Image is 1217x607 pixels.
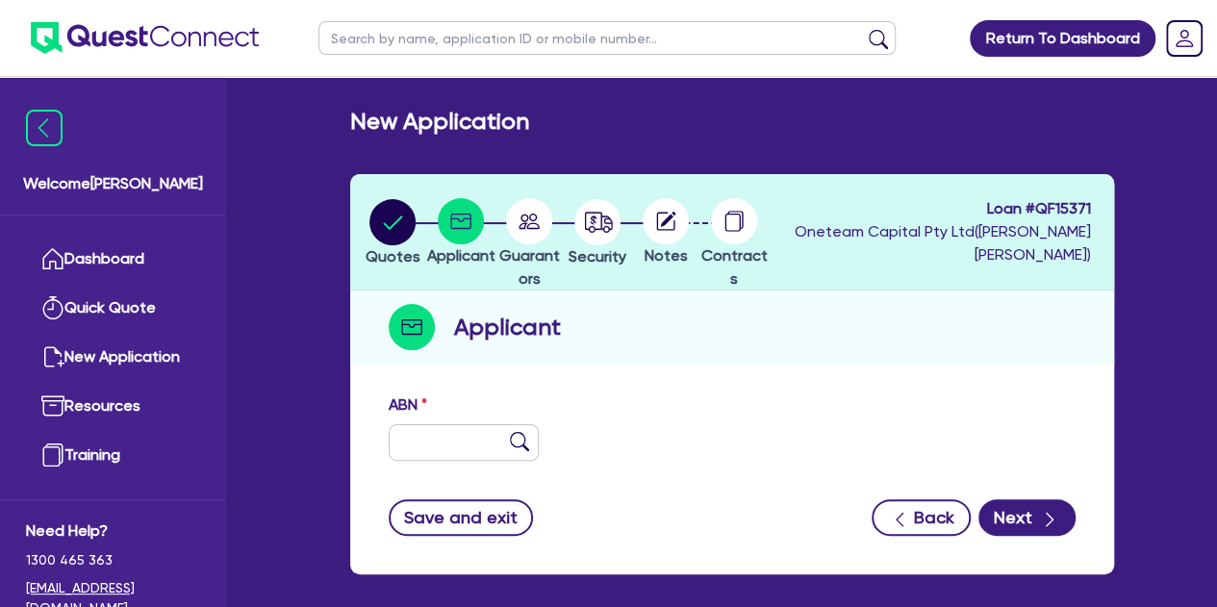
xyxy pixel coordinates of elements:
[389,393,427,417] label: ABN
[872,499,971,536] button: Back
[970,20,1155,57] a: Return To Dashboard
[427,246,495,265] span: Applicant
[366,247,420,266] span: Quotes
[26,431,200,480] a: Training
[568,198,627,269] button: Security
[645,246,688,265] span: Notes
[26,284,200,333] a: Quick Quote
[23,172,203,195] span: Welcome [PERSON_NAME]
[499,246,560,288] span: Guarantors
[389,499,534,536] button: Save and exit
[26,382,200,431] a: Resources
[350,108,529,136] h2: New Application
[26,235,200,284] a: Dashboard
[701,246,768,288] span: Contracts
[1159,13,1209,63] a: Dropdown toggle
[26,110,63,146] img: icon-menu-close
[454,310,561,344] h2: Applicant
[795,222,1091,264] span: Oneteam Capital Pty Ltd ( [PERSON_NAME] [PERSON_NAME] )
[41,394,64,417] img: resources
[41,296,64,319] img: quick-quote
[389,304,435,350] img: step-icon
[41,345,64,368] img: new-application
[41,443,64,467] img: training
[31,22,259,54] img: quest-connect-logo-blue
[26,333,200,382] a: New Application
[510,432,529,451] img: abn-lookup icon
[26,519,200,543] span: Need Help?
[26,550,200,570] span: 1300 465 363
[773,197,1091,220] span: Loan # QF15371
[365,198,421,269] button: Quotes
[318,21,896,55] input: Search by name, application ID or mobile number...
[978,499,1076,536] button: Next
[569,247,626,266] span: Security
